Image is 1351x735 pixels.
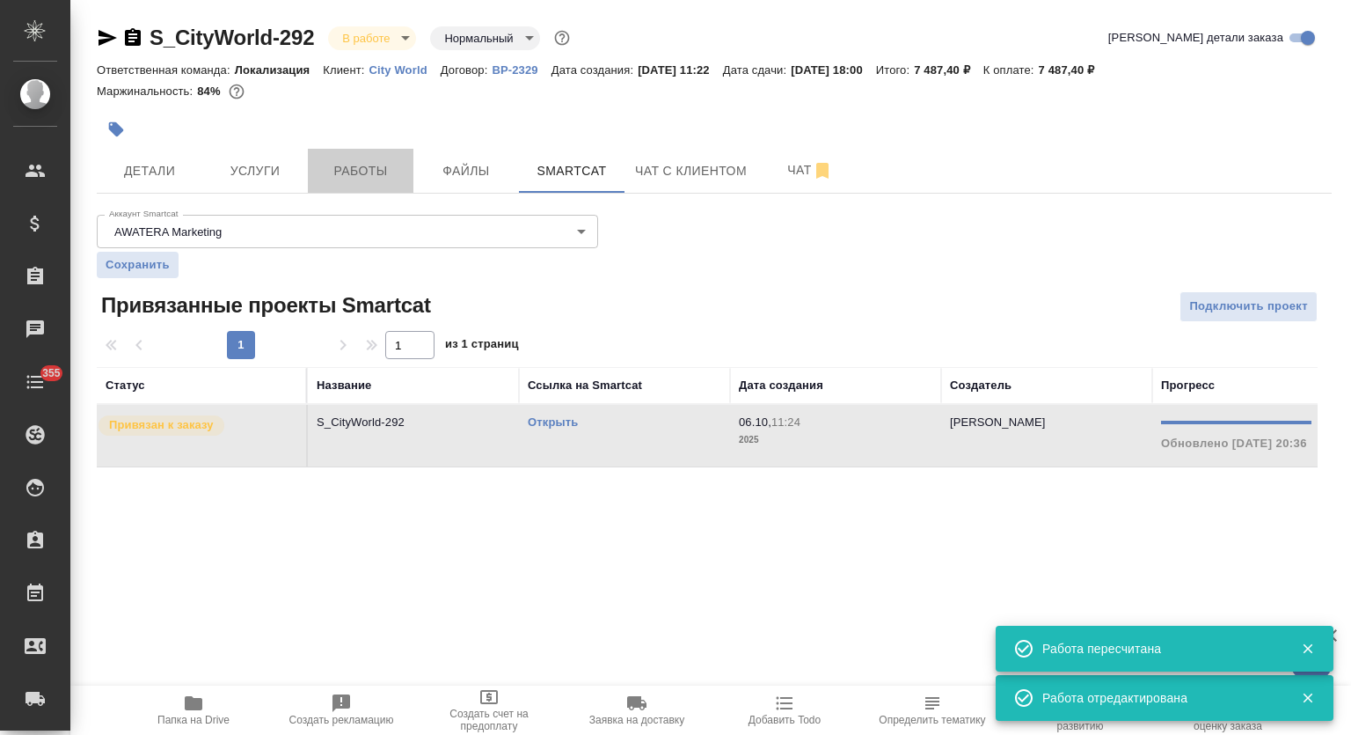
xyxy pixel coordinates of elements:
p: Итого: [876,63,914,77]
button: 1012.50 RUB; [225,80,248,103]
span: Чат с клиентом [635,160,747,182]
button: Закрыть [1289,690,1325,706]
p: Дата сдачи: [723,63,791,77]
div: Работа пересчитана [1042,640,1274,658]
span: Файлы [424,160,508,182]
p: Дата создания: [551,63,638,77]
p: ВР-2329 [492,63,551,77]
p: 84% [197,85,224,98]
span: Обновлено [DATE] 20:36 [1161,437,1307,450]
span: Детали [107,160,192,182]
p: Локализация [235,63,324,77]
div: Создатель [950,377,1011,394]
button: Сохранить [97,252,179,278]
p: Маржинальность: [97,85,197,98]
p: Договор: [441,63,493,77]
span: Работы [318,160,403,182]
p: 11:24 [771,415,800,429]
a: Открыть [528,415,578,429]
span: Привязанные проекты Smartcat [97,291,431,320]
button: AWATERA Marketing [109,224,227,239]
p: 06.10, [739,415,771,429]
p: [DATE] 11:22 [638,63,723,77]
button: Закрыть [1289,641,1325,657]
p: Клиент: [323,63,369,77]
a: S_CityWorld-292 [150,26,314,49]
div: Название [317,377,371,394]
svg: Отписаться [812,160,833,181]
div: Прогресс [1161,377,1215,394]
button: Скопировать ссылку [122,27,143,48]
div: В работе [430,26,539,50]
button: Доп статусы указывают на важность/срочность заказа [551,26,573,49]
span: Услуги [213,160,297,182]
p: Ответственная команда: [97,63,235,77]
span: Чат [768,159,852,181]
a: ВР-2329 [492,62,551,77]
p: S_CityWorld-292 [317,414,510,431]
p: 2025 [739,431,932,449]
p: City World [369,63,441,77]
button: Добавить тэг [97,110,135,149]
p: Привязан к заказу [109,416,214,434]
div: Ссылка на Smartcat [528,377,642,394]
p: [DATE] 18:00 [791,63,876,77]
button: Подключить проект [1179,291,1318,322]
p: 7 487,40 ₽ [914,63,983,77]
div: В работе [328,26,416,50]
div: AWATERA Marketing [97,215,598,248]
div: Дата создания [739,377,823,394]
span: Подключить проект [1189,297,1308,317]
p: К оплате: [983,63,1039,77]
span: 355 [32,364,71,382]
a: City World [369,62,441,77]
span: из 1 страниц [445,334,519,359]
button: Скопировать ссылку для ЯМессенджера [97,27,118,48]
span: [PERSON_NAME] детали заказа [1108,29,1283,47]
div: Работа отредактирована [1042,689,1274,707]
div: Статус [106,377,145,394]
p: 7 487,40 ₽ [1039,63,1108,77]
p: [PERSON_NAME] [950,415,1046,429]
button: В работе [337,31,395,46]
span: Сохранить [106,256,170,274]
button: Нормальный [439,31,518,46]
a: 355 [4,360,66,404]
span: Smartcat [529,160,614,182]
